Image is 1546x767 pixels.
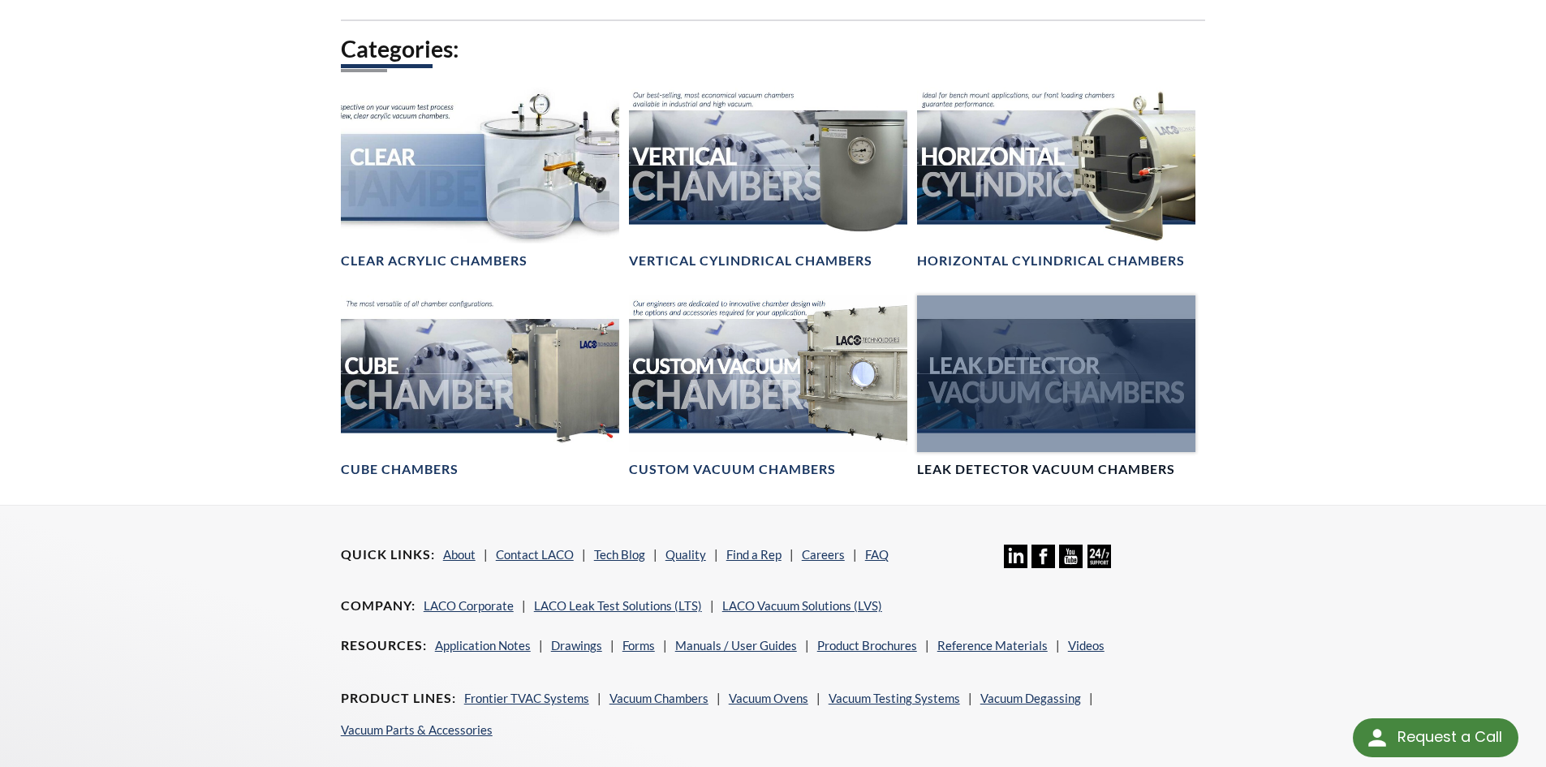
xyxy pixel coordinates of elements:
h4: Company [341,597,416,614]
img: round button [1364,725,1390,751]
h4: Vertical Cylindrical Chambers [629,252,872,269]
a: Application Notes [435,638,531,653]
h4: Horizontal Cylindrical Chambers [917,252,1185,269]
h4: Quick Links [341,546,435,563]
a: Quality [665,547,706,562]
a: Frontier TVAC Systems [464,691,589,705]
a: Reference Materials [937,638,1048,653]
div: Request a Call [1397,718,1502,756]
a: Leak Test Vacuum Chambers headerLeak Detector Vacuum Chambers [917,295,1195,478]
a: Clear Chambers headerClear Acrylic Chambers [341,87,619,269]
a: Cube Chambers headerCube Chambers [341,295,619,478]
h4: Resources [341,637,427,654]
a: Product Brochures [817,638,917,653]
h4: Clear Acrylic Chambers [341,252,528,269]
a: Drawings [551,638,602,653]
a: Vacuum Testing Systems [829,691,960,705]
a: Vertical Vacuum Chambers headerVertical Cylindrical Chambers [629,87,907,269]
a: Vacuum Parts & Accessories [341,722,493,737]
a: Tech Blog [594,547,645,562]
a: LACO Vacuum Solutions (LVS) [722,598,882,613]
h4: Custom Vacuum Chambers [629,461,836,478]
a: Contact LACO [496,547,574,562]
h4: Cube Chambers [341,461,459,478]
a: Videos [1068,638,1105,653]
a: LACO Leak Test Solutions (LTS) [534,598,702,613]
h2: Categories: [341,34,1206,64]
h4: Product Lines [341,690,456,707]
a: Vacuum Degassing [980,691,1081,705]
a: Vacuum Chambers [609,691,708,705]
a: 24/7 Support [1087,556,1111,571]
a: About [443,547,476,562]
a: Custom Vacuum Chamber headerCustom Vacuum Chambers [629,295,907,478]
a: Horizontal Cylindrical headerHorizontal Cylindrical Chambers [917,87,1195,269]
a: LACO Corporate [424,598,514,613]
a: Careers [802,547,845,562]
img: 24/7 Support Icon [1087,545,1111,568]
a: Manuals / User Guides [675,638,797,653]
h4: Leak Detector Vacuum Chambers [917,461,1175,478]
div: Request a Call [1353,718,1518,757]
a: Find a Rep [726,547,782,562]
a: FAQ [865,547,889,562]
a: Forms [622,638,655,653]
a: Vacuum Ovens [729,691,808,705]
